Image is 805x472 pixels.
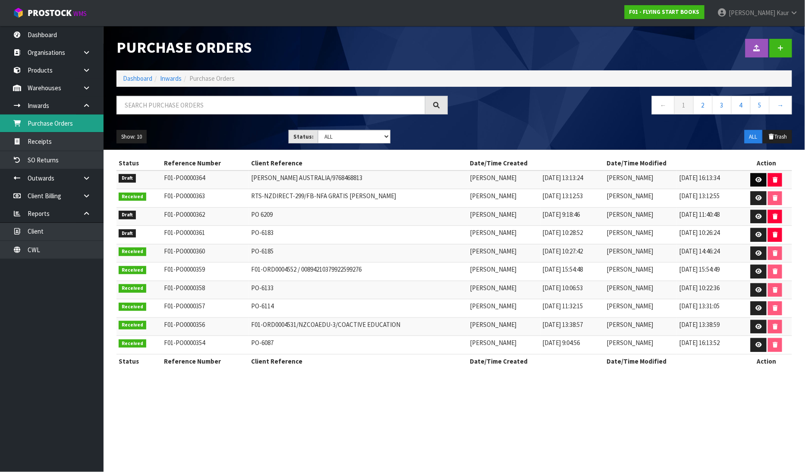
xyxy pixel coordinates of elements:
th: Action [741,354,792,368]
span: Received [119,339,146,348]
a: Inwards [160,74,182,82]
span: [DATE] 10:26:24 [679,228,720,237]
th: Action [741,156,792,170]
button: Trash [763,130,792,144]
span: Received [119,193,146,201]
td: PO-6183 [249,226,468,244]
span: Received [119,266,146,275]
a: 1 [674,96,694,114]
th: Date/Time Created [468,354,604,368]
span: [PERSON_NAME] [470,228,517,237]
button: ALL [745,130,762,144]
span: [PERSON_NAME] [607,339,653,347]
span: Received [119,247,146,256]
a: F01 - FLYING START BOOKS [625,5,704,19]
span: [DATE] 10:22:36 [679,284,720,292]
td: F01-ORD0004531/NZCOAEDU-3/COACTIVE EDUCATION [249,317,468,336]
span: [DATE] 13:38:59 [679,320,720,329]
span: [DATE] 10:28:52 [543,228,583,237]
a: 3 [712,96,732,114]
th: Reference Number [162,156,249,170]
a: 4 [731,96,751,114]
small: WMS [73,10,87,18]
span: [PERSON_NAME] [607,228,653,237]
a: 2 [693,96,713,114]
span: [DATE] 16:13:52 [679,339,720,347]
td: [PERSON_NAME] AUSTRALIA/9768468813 [249,171,468,189]
span: [DATE] 10:06:53 [543,284,583,292]
span: [PERSON_NAME] [470,247,517,255]
img: cube-alt.png [13,7,24,18]
span: [PERSON_NAME] [470,192,517,200]
td: F01-PO0000360 [162,244,249,263]
th: Client Reference [249,156,468,170]
td: PO 6209 [249,207,468,226]
span: [DATE] 13:31:05 [679,302,720,310]
td: F01-PO0000358 [162,281,249,299]
button: Show: 10 [116,130,147,144]
span: [DATE] 13:13:24 [543,174,583,182]
span: [PERSON_NAME] [607,174,653,182]
span: [PERSON_NAME] [470,339,517,347]
h1: Purchase Orders [116,39,448,56]
span: [PERSON_NAME] [470,284,517,292]
span: [DATE] 13:38:57 [543,320,583,329]
strong: Status: [293,133,314,140]
td: F01-PO0000354 [162,336,249,355]
td: F01-PO0000357 [162,299,249,318]
strong: F01 - FLYING START BOOKS [629,8,700,16]
td: F01-PO0000356 [162,317,249,336]
span: Received [119,284,146,293]
span: [PERSON_NAME] [607,192,653,200]
th: Date/Time Created [468,156,604,170]
span: Draft [119,229,136,238]
span: [DATE] 13:12:55 [679,192,720,200]
span: ProStock [28,7,72,19]
a: → [769,96,792,114]
td: F01-ORD0004552 / 00894210379922599276 [249,263,468,281]
td: F01-PO0000363 [162,189,249,208]
td: PO-6185 [249,244,468,263]
span: [PERSON_NAME] [607,284,653,292]
span: [DATE] 11:32:15 [543,302,583,310]
span: [DATE] 13:12:53 [543,192,583,200]
span: Received [119,321,146,329]
td: PO-6114 [249,299,468,318]
input: Search purchase orders [116,96,425,114]
span: [PERSON_NAME] [470,302,517,310]
span: [DATE] 9:18:46 [543,210,580,219]
span: [PERSON_NAME] [470,265,517,273]
span: [DATE] 10:27:42 [543,247,583,255]
span: Received [119,303,146,311]
th: Date/Time Modified [604,156,741,170]
td: RTS-NZDIRECT-299/FB-NFA GRATIS [PERSON_NAME] [249,189,468,208]
span: Purchase Orders [189,74,235,82]
span: [PERSON_NAME] [470,174,517,182]
td: PO-6087 [249,336,468,355]
span: Draft [119,211,136,219]
td: F01-PO0000359 [162,263,249,281]
th: Status [116,354,162,368]
td: F01-PO0000362 [162,207,249,226]
a: Dashboard [123,74,152,82]
th: Status [116,156,162,170]
span: Draft [119,174,136,183]
td: F01-PO0000361 [162,226,249,244]
span: [DATE] 11:40:48 [679,210,720,219]
th: Reference Number [162,354,249,368]
span: [DATE] 16:13:34 [679,174,720,182]
a: ← [652,96,675,114]
span: [PERSON_NAME] [607,247,653,255]
span: [DATE] 14:46:24 [679,247,720,255]
span: Kaur [777,9,789,17]
td: PO-6133 [249,281,468,299]
span: [DATE] 15:54:49 [679,265,720,273]
nav: Page navigation [461,96,792,117]
span: [PERSON_NAME] [470,320,517,329]
td: F01-PO0000364 [162,171,249,189]
th: Client Reference [249,354,468,368]
span: [PERSON_NAME] [470,210,517,219]
span: [PERSON_NAME] [607,210,653,219]
th: Date/Time Modified [604,354,741,368]
span: [PERSON_NAME] [729,9,775,17]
